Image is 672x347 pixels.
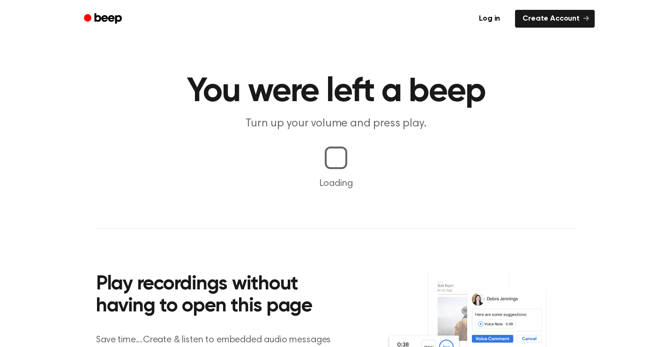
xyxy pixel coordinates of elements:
h1: You were left a beep [96,75,576,109]
p: Loading [11,177,661,191]
p: Turn up your volume and press play. [156,116,516,132]
a: Create Account [515,10,595,28]
h2: Play recordings without having to open this page [96,273,349,318]
a: Log in [470,8,509,30]
a: Beep [77,10,130,28]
